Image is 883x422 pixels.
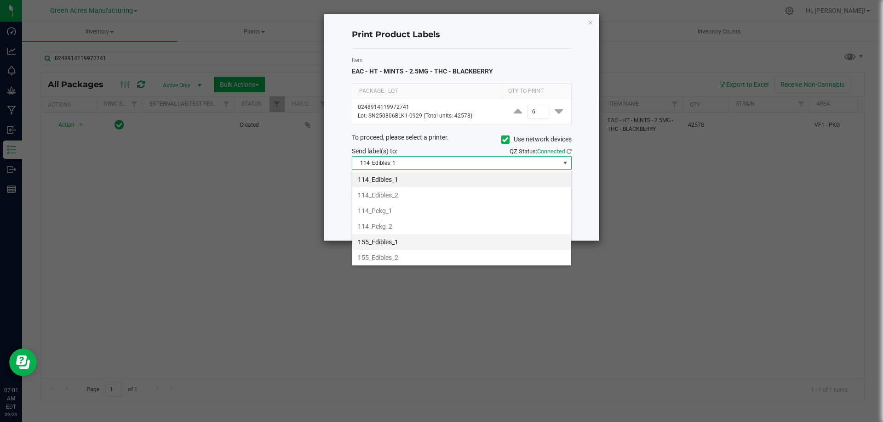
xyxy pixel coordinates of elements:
span: Send label(s) to: [352,147,397,155]
span: 114_Edibles_1 [352,157,560,169]
th: Package | Lot [352,84,501,99]
span: Connected [537,148,565,155]
li: 155_Edibles_2 [352,250,571,265]
p: 0248914119972741 [358,103,500,112]
iframe: Resource center [9,349,37,376]
li: 114_Edibles_2 [352,187,571,203]
li: 155_Edibles_1 [352,234,571,250]
p: Lot: SN250806BLK1-0929 (Total units: 42578) [358,112,500,120]
label: Item [352,56,572,64]
li: 114_Edibles_1 [352,172,571,187]
th: Qty to Print [501,84,565,99]
li: 114_Pckg_1 [352,203,571,219]
li: 114_Pckg_2 [352,219,571,234]
span: QZ Status: [510,148,572,155]
div: To proceed, please select a printer. [345,133,579,146]
div: Select a label template. [345,178,579,188]
span: EAC - HT - MINTS - 2.5MG - THC - BLACKBERRY [352,68,493,75]
label: Use network devices [501,135,572,144]
h4: Print Product Labels [352,29,572,41]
